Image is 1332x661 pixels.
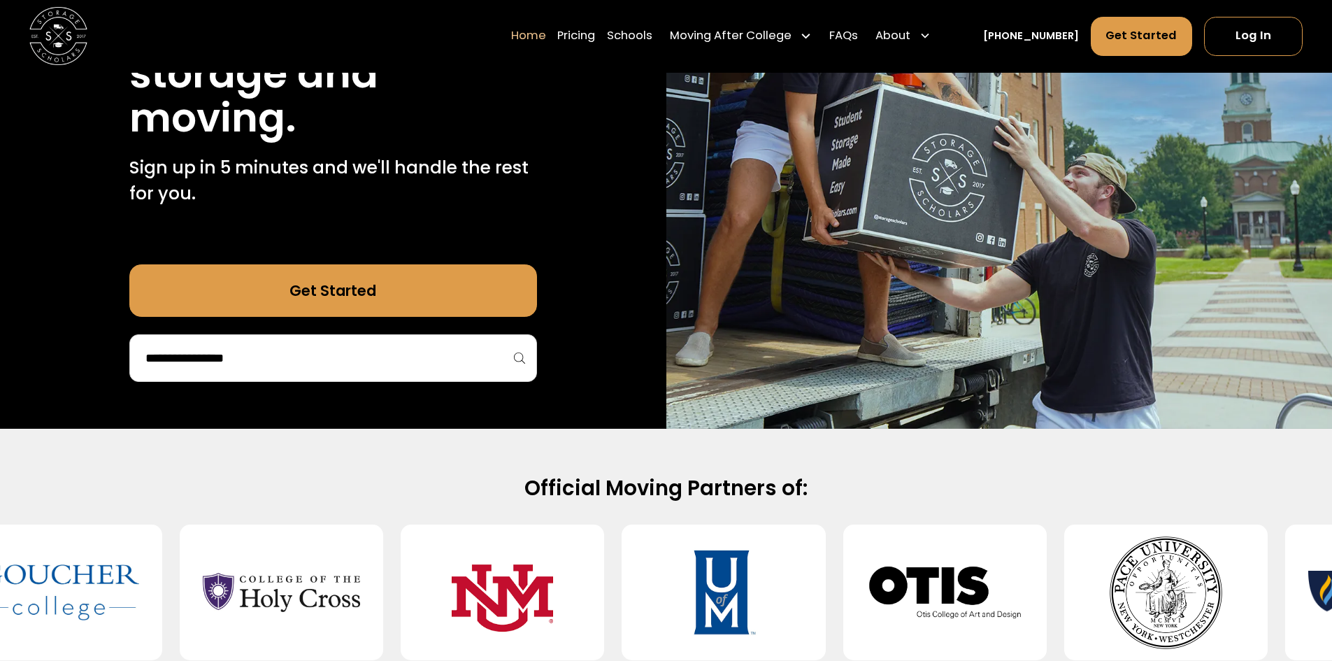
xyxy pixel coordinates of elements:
div: About [875,28,910,45]
a: Home [511,16,546,57]
div: Moving After College [670,28,792,45]
h2: Official Moving Partners of: [201,475,1132,502]
img: Storage Scholars main logo [29,7,87,65]
img: Pace University - Pleasantville [1087,536,1245,649]
a: Log In [1204,17,1303,56]
div: Moving After College [664,16,818,57]
a: FAQs [829,16,858,57]
div: About [870,16,937,57]
a: Get Started [1091,17,1193,56]
a: [PHONE_NUMBER] [983,29,1079,44]
img: Otis College of Art and Design [866,536,1024,649]
p: Sign up in 5 minutes and we'll handle the rest for you. [129,155,537,207]
img: University of New Mexico [424,536,581,649]
a: Get Started [129,264,537,317]
a: Pricing [557,16,595,57]
img: University of Memphis [645,536,803,649]
h1: Stress free student storage and moving. [129,8,537,140]
img: College of the Holy Cross [203,536,360,649]
a: Schools [607,16,652,57]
